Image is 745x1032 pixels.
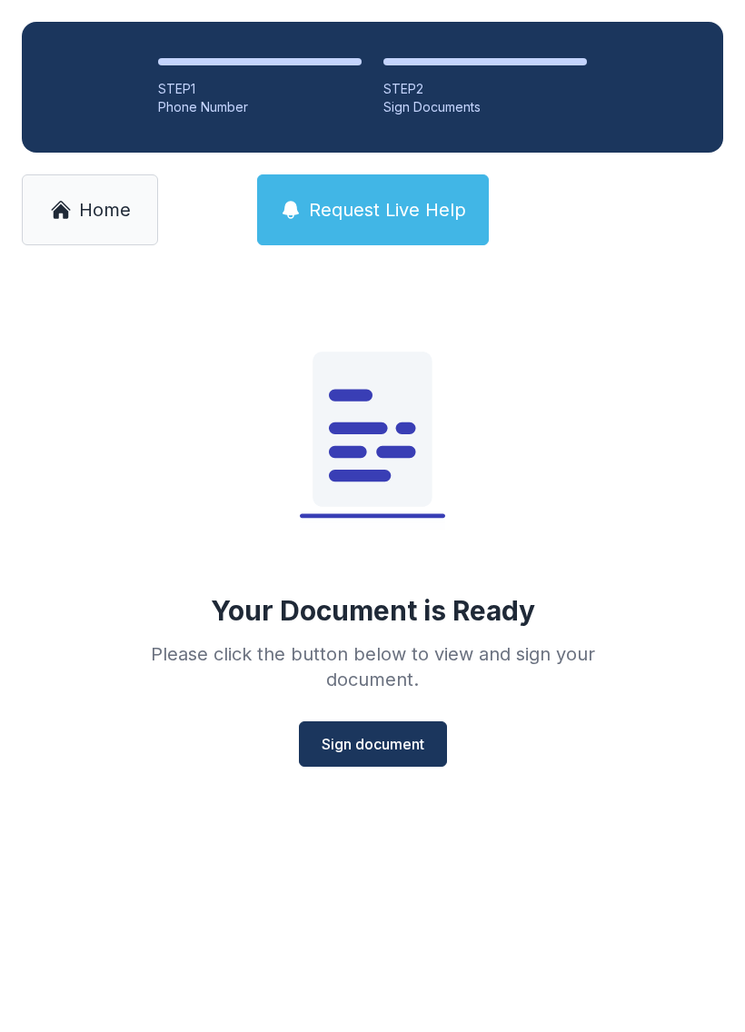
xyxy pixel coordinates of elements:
[383,80,587,98] div: STEP 2
[158,80,362,98] div: STEP 1
[158,98,362,116] div: Phone Number
[383,98,587,116] div: Sign Documents
[111,641,634,692] div: Please click the button below to view and sign your document.
[322,733,424,755] span: Sign document
[79,197,131,223] span: Home
[309,197,466,223] span: Request Live Help
[211,594,535,627] div: Your Document is Ready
